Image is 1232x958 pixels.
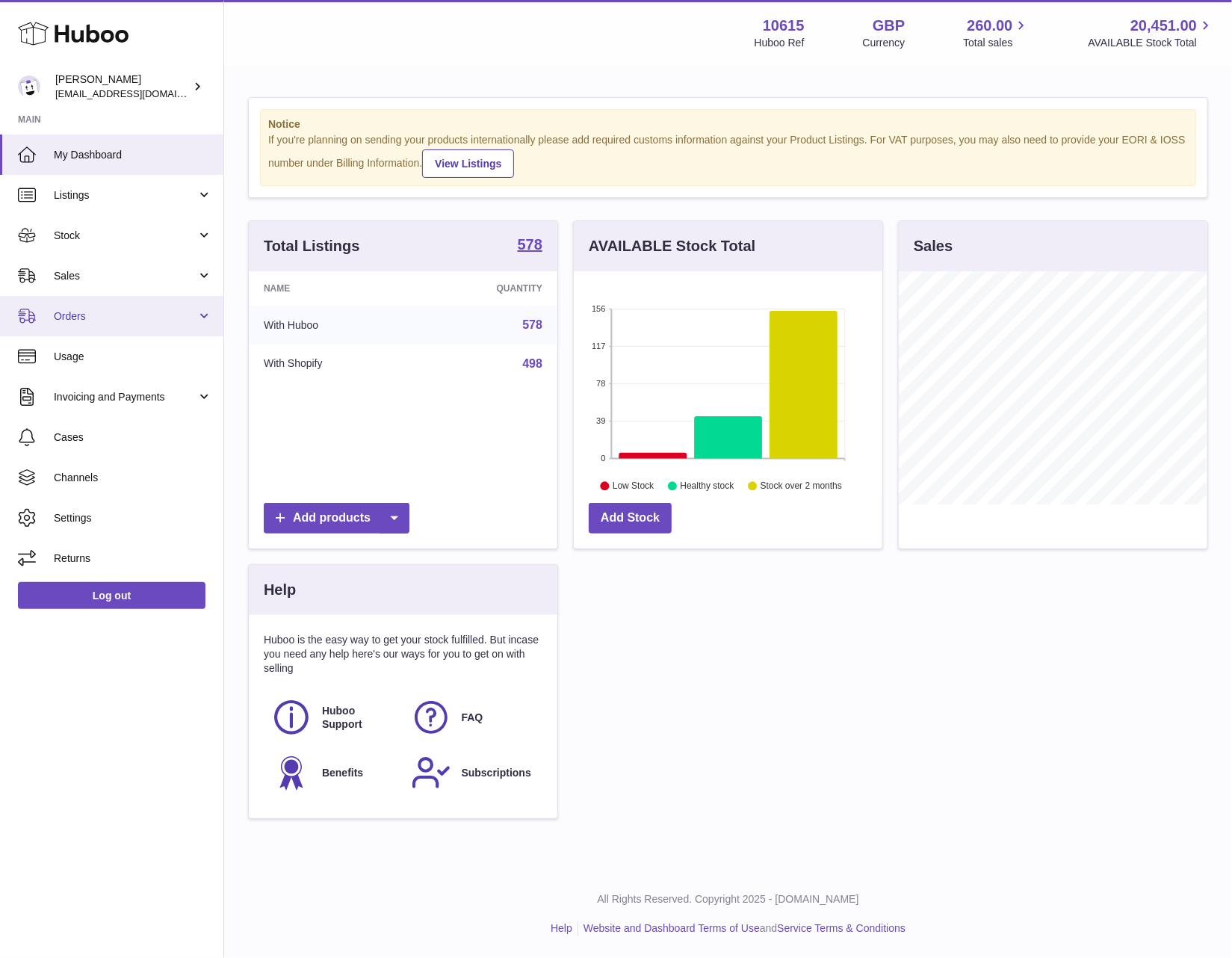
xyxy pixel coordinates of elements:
a: 20,451.00 AVAILABLE Stock Total [1088,16,1214,50]
h3: AVAILABLE Stock Total [589,236,755,256]
a: 260.00 Total sales [963,16,1030,50]
a: Website and Dashboard Terms of Use [584,922,760,934]
span: Returns [54,551,212,566]
li: and [578,921,906,936]
strong: GBP [873,16,905,36]
span: Cases [54,430,212,445]
strong: 578 [518,237,542,252]
text: 39 [596,416,605,425]
a: Service Terms & Conditions [777,922,906,934]
a: Add products [264,503,409,534]
strong: Notice [268,117,1188,132]
a: 578 [522,318,542,331]
strong: 10615 [763,16,805,36]
th: Name [249,271,415,306]
span: Total sales [963,36,1030,50]
a: 498 [522,357,542,370]
a: Add Stock [589,503,672,534]
span: AVAILABLE Stock Total [1088,36,1214,50]
span: My Dashboard [54,148,212,162]
span: FAQ [462,711,483,725]
span: Subscriptions [462,766,531,780]
span: Invoicing and Payments [54,390,196,404]
span: Stock [54,229,196,243]
span: 20,451.00 [1130,16,1197,36]
th: Quantity [415,271,557,306]
span: Sales [54,269,196,283]
div: Huboo Ref [755,36,805,50]
img: fulfillment@fable.com [18,75,40,98]
a: Help [551,922,572,934]
span: Benefits [322,766,363,780]
span: Orders [54,309,196,324]
td: With Huboo [249,306,415,344]
div: If you're planning on sending your products internationally please add required customs informati... [268,133,1188,178]
a: Benefits [271,753,396,793]
div: Currency [863,36,906,50]
a: Huboo Support [271,697,396,738]
a: Subscriptions [411,753,536,793]
span: Settings [54,511,212,525]
span: [EMAIL_ADDRESS][DOMAIN_NAME] [55,87,220,99]
text: Stock over 2 months [761,480,842,491]
span: Usage [54,350,212,364]
a: View Listings [422,149,514,178]
text: 117 [592,342,605,350]
text: 156 [592,304,605,313]
span: 260.00 [967,16,1012,36]
text: Healthy stock [680,480,734,491]
h3: Total Listings [264,236,360,256]
text: Low Stock [613,480,654,491]
td: With Shopify [249,344,415,383]
a: 578 [518,237,542,255]
p: All Rights Reserved. Copyright 2025 - [DOMAIN_NAME] [236,892,1220,906]
span: Channels [54,471,212,485]
p: Huboo is the easy way to get your stock fulfilled. But incase you need any help here's our ways f... [264,633,542,676]
h3: Help [264,580,296,600]
div: [PERSON_NAME] [55,72,190,101]
span: Listings [54,188,196,203]
span: Huboo Support [322,704,394,732]
text: 0 [601,454,605,463]
a: FAQ [411,697,536,738]
h3: Sales [914,236,953,256]
text: 78 [596,379,605,388]
a: Log out [18,582,205,609]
